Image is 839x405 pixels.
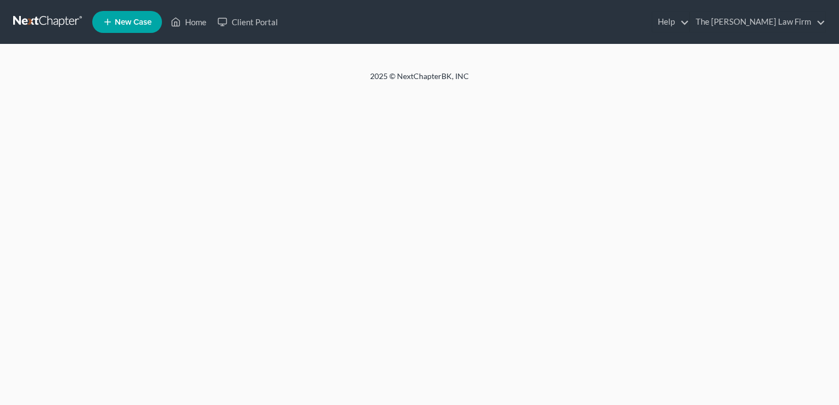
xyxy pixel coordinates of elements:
new-legal-case-button: New Case [92,11,162,33]
a: Home [165,12,212,32]
div: 2025 © NextChapterBK, INC [107,71,732,91]
a: The [PERSON_NAME] Law Firm [690,12,825,32]
a: Help [652,12,689,32]
a: Client Portal [212,12,283,32]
